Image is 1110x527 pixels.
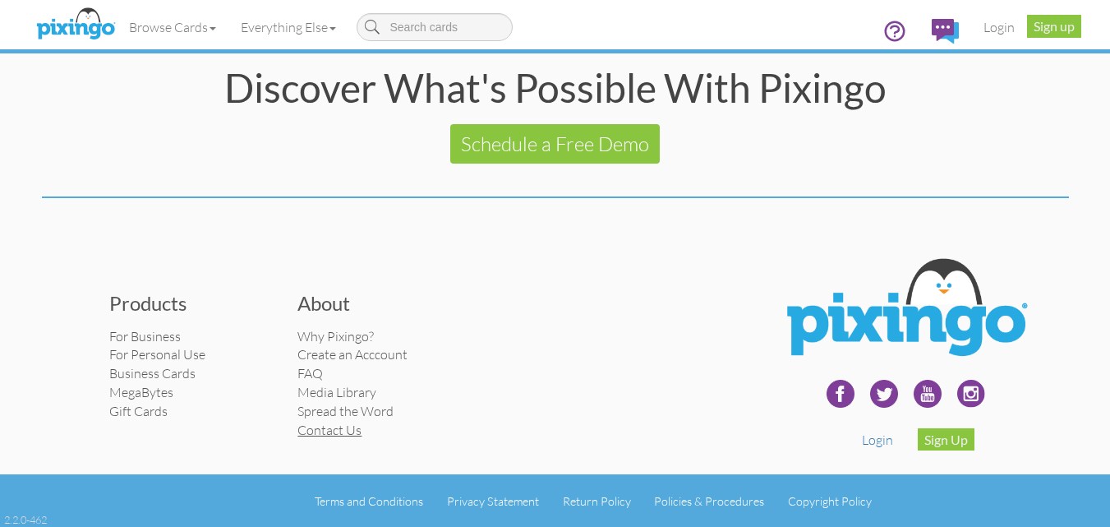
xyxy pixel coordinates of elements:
[951,373,992,414] img: instagram.svg
[42,68,1069,108] div: Discover What's Possible With Pixingo
[654,494,764,508] a: Policies & Procedures
[117,7,228,48] a: Browse Cards
[971,7,1027,48] a: Login
[297,365,323,381] a: FAQ
[864,373,905,414] img: twitter-240.png
[297,403,394,419] a: Spread the Word
[932,19,959,44] img: comments.svg
[315,494,423,508] a: Terms and Conditions
[788,494,872,508] a: Copyright Policy
[109,384,173,400] a: MegaBytes
[109,293,274,314] h3: Products
[297,422,362,438] a: Contact Us
[357,13,513,41] input: Search cards
[32,4,119,45] img: pixingo logo
[297,384,376,400] a: Media Library
[297,346,408,363] a: Create an Acccount
[447,494,539,508] a: Privacy Statement
[297,293,462,314] h3: About
[918,428,974,451] a: Sign Up
[907,373,948,414] img: youtube-240.png
[297,328,374,344] a: Why Pixingo?
[1109,526,1110,527] iframe: Chat
[109,365,196,381] a: Business Cards
[450,124,660,164] a: Schedule a Free Demo
[820,373,861,414] img: facebook-240.png
[1027,15,1081,38] a: Sign up
[228,7,348,48] a: Everything Else
[4,512,47,527] div: 2.2.0-462
[109,346,205,363] a: For Personal Use
[563,494,631,508] a: Return Policy
[772,247,1039,373] img: Pixingo Logo
[109,328,181,344] a: For Business
[862,432,893,448] a: Login
[109,403,168,419] a: Gift Cards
